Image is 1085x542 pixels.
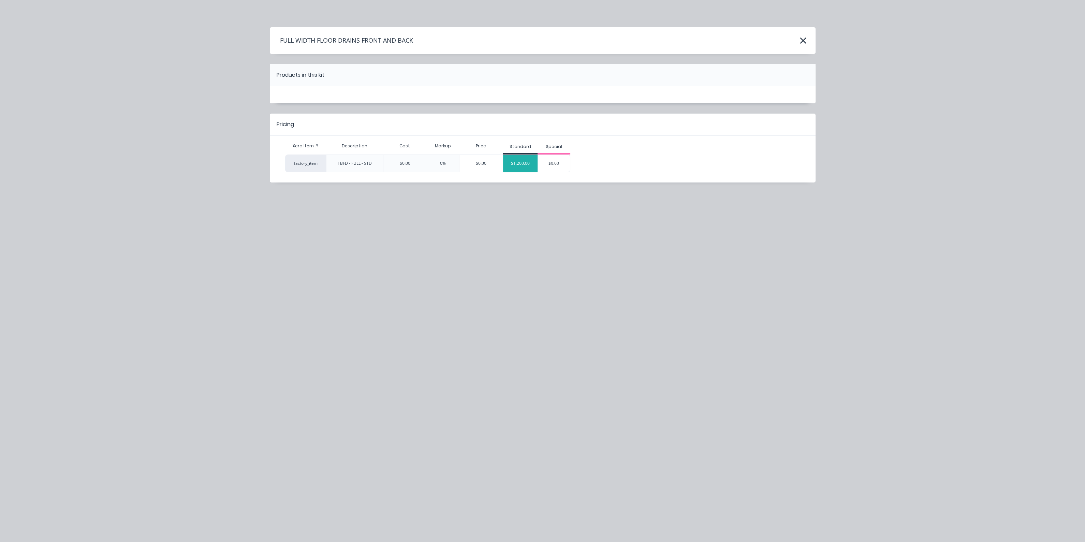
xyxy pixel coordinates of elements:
div: Standard [510,144,531,150]
h4: FULL WIDTH FLOOR DRAINS FRONT AND BACK [270,34,413,47]
div: factory_item [285,155,326,172]
div: $1,200.00 [503,155,538,172]
div: Pricing [277,120,294,129]
div: $0.00 [538,155,570,172]
div: Description [336,137,373,155]
div: $0.00 [383,155,427,172]
div: Price [459,139,503,153]
div: Xero Item # [285,139,326,153]
div: $0.00 [459,155,503,172]
div: 0% [427,155,459,172]
div: Products in this kit [277,71,324,79]
div: Markup [427,139,459,153]
div: Special [546,144,562,150]
div: TBFD - FULL - STD [338,160,372,166]
div: Cost [383,139,427,153]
